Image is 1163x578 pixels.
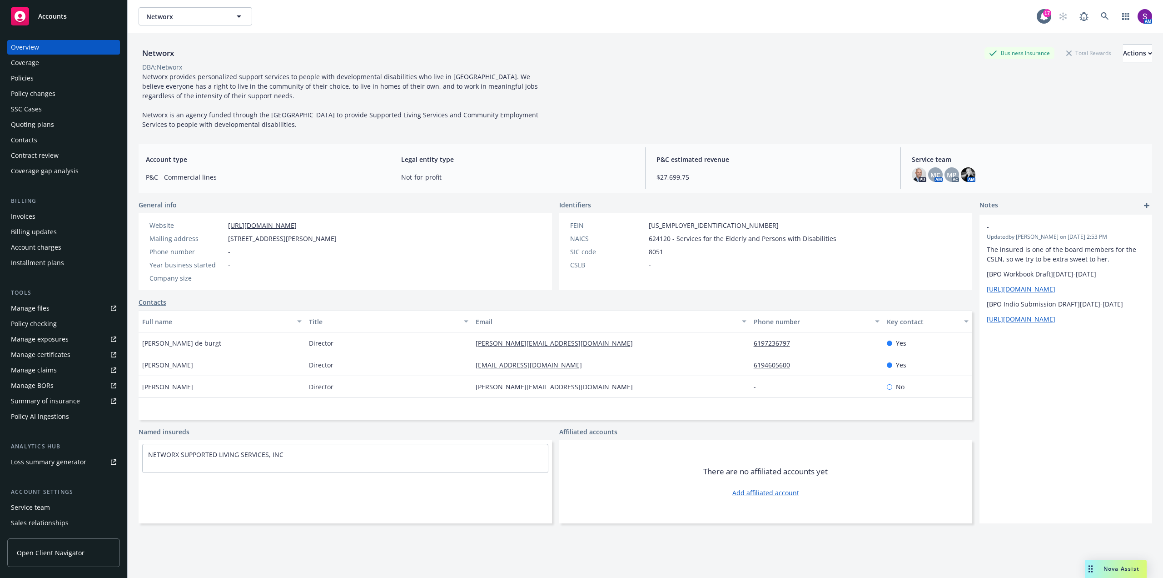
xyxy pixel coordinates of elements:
[11,164,79,178] div: Coverage gap analysis
[7,455,120,469] a: Loss summary generator
[7,317,120,331] a: Policy checking
[401,172,634,182] span: Not-for-profit
[1085,560,1096,578] div: Drag to move
[987,233,1145,241] span: Updated by [PERSON_NAME] on [DATE] 2:53 PM
[11,148,59,163] div: Contract review
[703,466,828,477] span: There are no affiliated accounts yet
[11,394,80,408] div: Summary of insurance
[228,247,230,256] span: -
[11,117,54,132] div: Quoting plans
[7,516,120,530] a: Sales relationships
[11,102,42,116] div: SSC Cases
[7,347,120,362] a: Manage certificates
[961,167,975,182] img: photo
[987,245,1145,264] p: The insured is one of the board members for the CSLN, so we try to be extra sweet to her.
[1141,200,1152,211] a: add
[401,155,634,164] span: Legal entity type
[139,47,178,59] div: Networx
[476,382,640,391] a: [PERSON_NAME][EMAIL_ADDRESS][DOMAIN_NAME]
[896,360,906,370] span: Yes
[139,311,305,332] button: Full name
[7,409,120,424] a: Policy AI ingestions
[11,317,57,331] div: Policy checking
[7,4,120,29] a: Accounts
[987,299,1145,309] p: [BPO Indio Submission DRAFT][DATE]-[DATE]
[7,102,120,116] a: SSC Cases
[912,155,1145,164] span: Service team
[17,548,84,558] span: Open Client Navigator
[1062,47,1116,59] div: Total Rewards
[11,133,37,147] div: Contacts
[7,164,120,178] a: Coverage gap analysis
[7,500,120,515] a: Service team
[1054,7,1072,25] a: Start snowing
[146,172,379,182] span: P&C - Commercial lines
[984,47,1054,59] div: Business Insurance
[1075,7,1093,25] a: Report a Bug
[7,378,120,393] a: Manage BORs
[309,338,333,348] span: Director
[38,13,67,20] span: Accounts
[912,167,926,182] img: photo
[139,297,166,307] a: Contacts
[987,222,1121,231] span: -
[228,234,337,243] span: [STREET_ADDRESS][PERSON_NAME]
[11,40,39,55] div: Overview
[649,260,651,270] span: -
[11,209,35,224] div: Invoices
[228,260,230,270] span: -
[142,360,193,370] span: [PERSON_NAME]
[305,311,472,332] button: Title
[1103,565,1139,573] span: Nova Assist
[987,285,1055,293] a: [URL][DOMAIN_NAME]
[11,347,70,362] div: Manage certificates
[930,170,940,180] span: MC
[754,339,797,347] a: 6197236797
[987,315,1055,323] a: [URL][DOMAIN_NAME]
[11,516,69,530] div: Sales relationships
[1123,45,1152,62] div: Actions
[11,500,50,515] div: Service team
[559,200,591,210] span: Identifiers
[149,247,224,256] div: Phone number
[11,363,57,377] div: Manage claims
[11,378,54,393] div: Manage BORs
[979,200,998,211] span: Notes
[7,442,120,451] div: Analytics hub
[559,427,617,437] a: Affiliated accounts
[570,247,645,256] div: SIC code
[309,382,333,392] span: Director
[476,339,640,347] a: [PERSON_NAME][EMAIL_ADDRESS][DOMAIN_NAME]
[7,148,120,163] a: Contract review
[1117,7,1135,25] a: Switch app
[979,215,1152,331] div: -Updatedby [PERSON_NAME] on [DATE] 2:53 PMThe insured is one of the board members for the CSLN, s...
[146,155,379,164] span: Account type
[11,55,39,70] div: Coverage
[139,427,189,437] a: Named insureds
[754,361,797,369] a: 6194605600
[570,221,645,230] div: FEIN
[139,7,252,25] button: Networx
[1043,9,1051,17] div: 17
[7,86,120,101] a: Policy changes
[7,117,120,132] a: Quoting plans
[7,71,120,85] a: Policies
[732,488,799,498] a: Add affiliated account
[139,200,177,210] span: General info
[649,234,836,243] span: 624120 - Services for the Elderly and Persons with Disabilities
[149,260,224,270] div: Year business started
[7,256,120,270] a: Installment plans
[7,363,120,377] a: Manage claims
[7,133,120,147] a: Contacts
[142,62,182,72] div: DBA: Networx
[7,55,120,70] a: Coverage
[754,382,763,391] a: -
[7,196,120,206] div: Billing
[7,40,120,55] a: Overview
[228,221,297,230] a: [URL][DOMAIN_NAME]
[148,450,283,459] a: NETWORX SUPPORTED LIVING SERVICES, INC
[947,170,957,180] span: MP
[1096,7,1114,25] a: Search
[309,317,458,327] div: Title
[1138,9,1152,24] img: photo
